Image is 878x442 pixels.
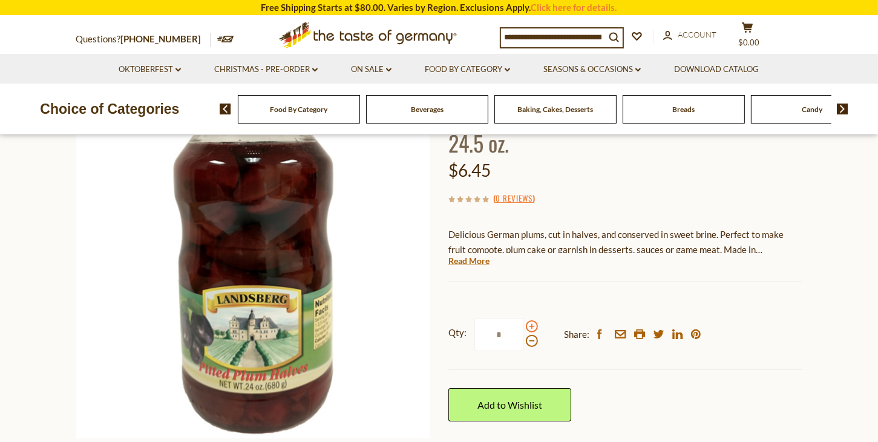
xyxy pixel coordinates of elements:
[121,33,201,44] a: [PHONE_NUMBER]
[837,104,848,114] img: next arrow
[220,104,231,114] img: previous arrow
[448,160,491,180] span: $6.45
[448,325,467,340] strong: Qty:
[493,192,535,204] span: ( )
[425,63,510,76] a: Food By Category
[351,63,391,76] a: On Sale
[270,105,327,114] a: Food By Category
[448,227,802,257] p: Delicious German plums, cut in halves, and conserved in sweet brine. Perfect to make fruit compot...
[119,63,181,76] a: Oktoberfest
[496,192,532,205] a: 0 Reviews
[674,63,759,76] a: Download Catalog
[474,318,524,351] input: Qty:
[564,327,589,342] span: Share:
[76,31,211,47] p: Questions?
[738,38,759,47] span: $0.00
[76,84,430,438] img: Landsberg Pitted Plum Halves in glass jar 24.5 oz.
[411,105,444,114] a: Beverages
[672,105,695,114] a: Breads
[517,105,593,114] a: Baking, Cakes, Desserts
[678,30,717,39] span: Account
[802,105,822,114] a: Candy
[448,255,490,267] a: Read More
[214,63,318,76] a: Christmas - PRE-ORDER
[663,28,717,42] a: Account
[531,2,617,13] a: Click here for details.
[448,388,571,421] a: Add to Wishlist
[730,22,766,52] button: $0.00
[543,63,641,76] a: Seasons & Occasions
